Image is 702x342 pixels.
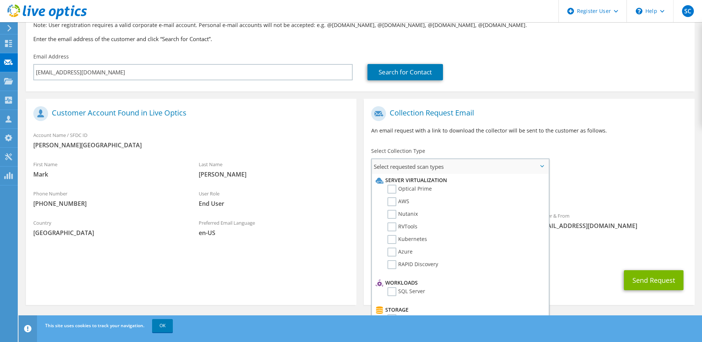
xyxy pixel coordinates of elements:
[364,177,694,204] div: Requested Collections
[191,215,357,241] div: Preferred Email Language
[387,248,413,256] label: Azure
[33,141,349,149] span: [PERSON_NAME][GEOGRAPHIC_DATA]
[26,186,191,211] div: Phone Number
[387,222,417,231] label: RVTools
[387,185,432,194] label: Optical Prime
[387,210,418,219] label: Nutanix
[636,8,642,14] svg: \n
[371,147,425,155] label: Select Collection Type
[387,197,409,206] label: AWS
[371,106,683,121] h1: Collection Request Email
[372,159,548,174] span: Select requested scan types
[387,260,438,269] label: RAPID Discovery
[26,127,356,153] div: Account Name / SFDC ID
[529,208,695,234] div: Sender & From
[26,215,191,241] div: Country
[371,127,687,135] p: An email request with a link to download the collector will be sent to the customer as follows.
[364,208,529,234] div: To
[33,229,184,237] span: [GEOGRAPHIC_DATA]
[33,53,69,60] label: Email Address
[199,199,349,208] span: End User
[364,237,694,263] div: CC & Reply To
[33,170,184,178] span: Mark
[374,176,544,185] li: Server Virtualization
[191,157,357,182] div: Last Name
[367,64,443,80] a: Search for Contact
[33,35,687,43] h3: Enter the email address of the customer and click “Search for Contact”.
[199,229,349,237] span: en-US
[45,322,144,329] span: This site uses cookies to track your navigation.
[387,235,427,244] label: Kubernetes
[33,199,184,208] span: [PHONE_NUMBER]
[26,157,191,182] div: First Name
[152,319,173,332] a: OK
[387,287,425,296] label: SQL Server
[33,21,687,29] p: Note: User registration requires a valid corporate e-mail account. Personal e-mail accounts will ...
[374,278,544,287] li: Workloads
[199,170,349,178] span: [PERSON_NAME]
[191,186,357,211] div: User Role
[33,106,345,121] h1: Customer Account Found in Live Optics
[624,270,683,290] button: Send Request
[682,5,694,17] span: SC
[374,305,544,314] li: Storage
[537,222,687,230] span: [EMAIL_ADDRESS][DOMAIN_NAME]
[387,314,434,323] label: CLARiiON/VNX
